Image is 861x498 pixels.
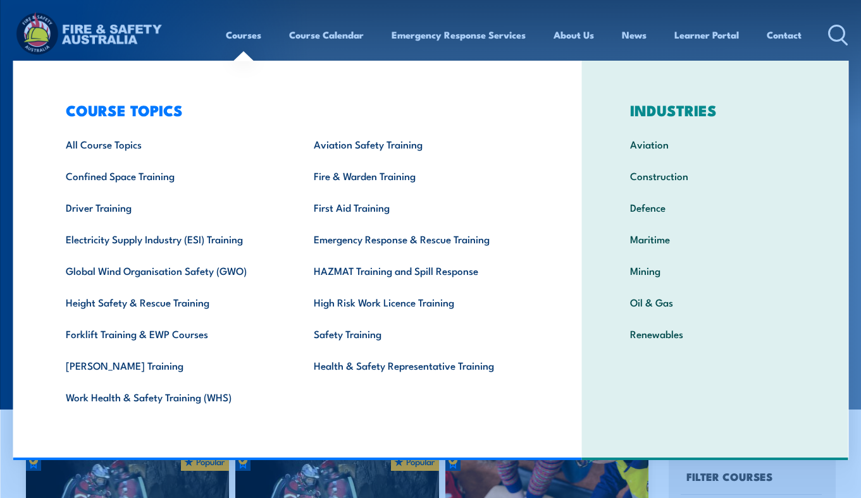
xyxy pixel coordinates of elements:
[294,286,542,318] a: High Risk Work Licence Training
[610,286,819,318] a: Oil & Gas
[622,20,647,50] a: News
[46,160,294,191] a: Confined Space Training
[610,160,819,191] a: Construction
[294,223,542,255] a: Emergency Response & Rescue Training
[46,381,294,413] a: Work Health & Safety Training (WHS)
[46,101,542,119] h3: COURSE TOPICS
[294,255,542,286] a: HAZMAT Training and Spill Response
[294,160,542,191] a: Fire & Warden Training
[46,223,294,255] a: Electricity Supply Industry (ESI) Training
[46,318,294,349] a: Forklift Training & EWP Courses
[226,20,261,50] a: Courses
[686,468,772,485] h4: FILTER COURSES
[767,20,802,50] a: Contact
[294,318,542,349] a: Safety Training
[610,255,819,286] a: Mining
[294,128,542,160] a: Aviation Safety Training
[46,349,294,381] a: [PERSON_NAME] Training
[46,191,294,223] a: Driver Training
[294,191,542,223] a: First Aid Training
[289,20,364,50] a: Course Calendar
[392,20,526,50] a: Emergency Response Services
[610,191,819,223] a: Defence
[46,128,294,160] a: All Course Topics
[294,349,542,381] a: Health & Safety Representative Training
[610,318,819,349] a: Renewables
[610,101,819,119] h3: INDUSTRIES
[610,223,819,255] a: Maritime
[46,286,294,318] a: Height Safety & Rescue Training
[554,20,594,50] a: About Us
[674,20,739,50] a: Learner Portal
[610,128,819,160] a: Aviation
[46,255,294,286] a: Global Wind Organisation Safety (GWO)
